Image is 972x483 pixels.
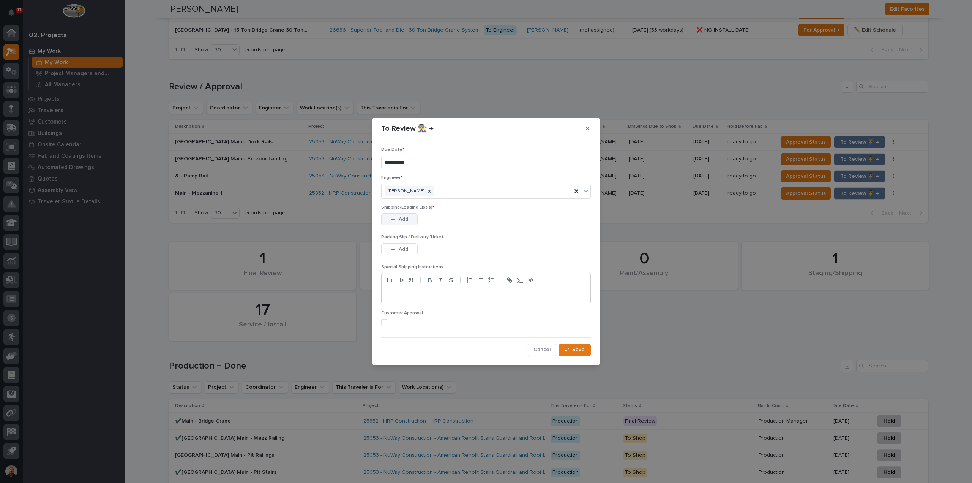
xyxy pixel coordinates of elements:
button: Add [381,243,418,255]
p: To Review 👨‍🏭 → [381,124,434,133]
span: Engineer [381,176,402,180]
div: [PERSON_NAME] [385,186,425,196]
span: Shipping/Loading List(s) [381,205,434,210]
span: Due Date [381,147,404,152]
span: Add [399,216,408,223]
span: Cancel [533,346,551,353]
span: Packing Slip / Delivery Ticket [381,235,443,239]
span: Save [572,346,585,353]
button: Add [381,213,418,225]
span: Special Shipping Instructions [381,265,443,269]
button: Cancel [527,344,557,356]
span: Customer Approval [381,311,423,315]
span: Add [399,246,408,253]
button: Save [559,344,591,356]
